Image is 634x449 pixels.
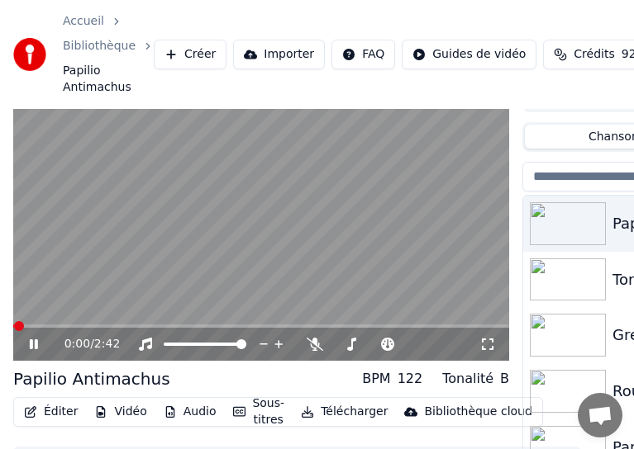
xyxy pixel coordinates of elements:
button: Vidéo [88,400,153,423]
div: Tonalité [442,369,493,389]
button: Éditer [17,400,84,423]
div: Ouvrir le chat [578,393,622,437]
nav: breadcrumb [63,13,154,96]
div: Papilio Antimachus [13,367,170,390]
span: 2:42 [94,336,120,352]
button: Importer [233,40,325,69]
button: Créer [154,40,226,69]
span: 0:00 [64,336,90,352]
div: BPM [362,369,390,389]
button: FAQ [331,40,395,69]
div: / [64,336,104,352]
div: B [500,369,509,389]
span: Crédits [574,46,614,63]
img: youka [13,38,46,71]
span: Papilio Antimachus [63,63,154,96]
a: Accueil [63,13,104,30]
button: Guides de vidéo [402,40,536,69]
button: Télécharger [294,400,394,423]
button: Audio [157,400,223,423]
button: Sous-titres [226,392,292,432]
div: Bibliothèque cloud [424,404,532,420]
a: Bibliothèque [63,38,136,54]
div: 122 [398,369,423,389]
